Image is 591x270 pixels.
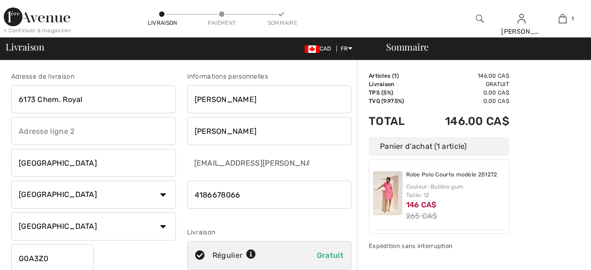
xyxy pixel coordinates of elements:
[394,73,397,79] span: 1
[369,105,419,137] td: Total
[341,45,352,52] span: FR
[187,72,352,81] div: Informations personnelles
[373,171,402,215] img: Robe Polo Courte modèle 251272
[419,72,509,80] td: 146.00 CA$
[419,105,509,137] td: 146.00 CA$
[419,97,509,105] td: 0.00 CA$
[268,19,296,27] div: Sommaire
[6,42,44,51] span: Livraison
[11,72,176,81] div: Adresse de livraison
[518,14,525,23] a: Se connecter
[369,88,419,97] td: TPS (5%)
[187,181,352,209] input: Téléphone portable
[518,13,525,24] img: Mes infos
[208,19,236,27] div: Paiement
[187,227,352,237] div: Livraison
[369,137,509,156] div: Panier d'achat (1 article)
[369,80,419,88] td: Livraison
[476,13,484,24] img: recherche
[187,117,352,145] input: Nom de famille
[369,72,419,80] td: Articles ( )
[11,117,176,145] input: Adresse ligne 2
[317,251,343,260] span: Gratuit
[4,7,70,26] img: 1ère Avenue
[11,149,176,177] input: Ville
[571,15,574,23] span: 1
[559,13,567,24] img: Mon panier
[406,212,438,220] s: 265 CA$
[4,26,72,35] div: < Continuer à magasiner
[375,42,585,51] div: Sommaire
[369,97,419,105] td: TVQ (9.975%)
[543,13,583,24] a: 1
[406,171,497,179] a: Robe Polo Courte modèle 251272
[187,149,311,177] input: Courriel
[187,85,352,113] input: Prénom
[406,200,437,209] span: 146 CA$
[501,27,541,36] div: [PERSON_NAME]
[305,45,335,52] span: CAD
[419,80,509,88] td: Gratuit
[212,250,256,261] div: Régulier
[406,182,505,199] div: Couleur: Bubble gum Taille: 12
[148,19,176,27] div: Livraison
[369,241,509,250] div: Expédition sans interruption
[419,88,509,97] td: 0.00 CA$
[11,85,176,113] input: Adresse ligne 1
[305,45,320,53] img: Canadian Dollar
